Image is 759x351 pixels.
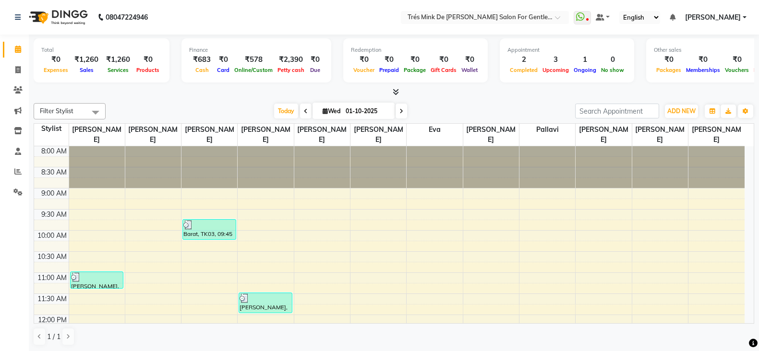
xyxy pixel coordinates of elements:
[428,54,459,65] div: ₹0
[189,46,324,54] div: Finance
[105,67,131,73] span: Services
[540,54,571,65] div: 3
[599,67,626,73] span: No show
[507,46,626,54] div: Appointment
[685,12,741,23] span: [PERSON_NAME]
[36,315,69,325] div: 12:00 PM
[189,54,215,65] div: ₹683
[377,67,401,73] span: Prepaid
[351,67,377,73] span: Voucher
[459,54,480,65] div: ₹0
[39,210,69,220] div: 9:30 AM
[684,54,723,65] div: ₹0
[294,124,350,146] span: [PERSON_NAME]
[571,54,599,65] div: 1
[69,124,125,146] span: [PERSON_NAME]
[571,67,599,73] span: Ongoing
[36,231,69,241] div: 10:00 AM
[632,124,688,146] span: [PERSON_NAME]
[47,332,60,342] span: 1 / 1
[275,54,307,65] div: ₹2,390
[428,67,459,73] span: Gift Cards
[320,107,343,115] span: Wed
[232,54,275,65] div: ₹578
[343,104,391,118] input: 2025-10-01
[181,124,237,146] span: [PERSON_NAME]
[377,54,401,65] div: ₹0
[134,67,162,73] span: Products
[665,105,698,118] button: ADD NEW
[519,124,575,136] span: Pallavi
[576,124,631,146] span: [PERSON_NAME]
[239,293,291,313] div: [PERSON_NAME], TK04, 11:30 AM-12:00 PM, Classic Services - CLASSIC HAIR CUT
[24,4,90,31] img: logo
[351,46,480,54] div: Redemption
[238,124,293,146] span: [PERSON_NAME]
[667,107,696,115] span: ADD NEW
[723,67,751,73] span: Vouchers
[77,67,96,73] span: Sales
[232,67,275,73] span: Online/Custom
[654,67,684,73] span: Packages
[684,67,723,73] span: Memberships
[401,67,428,73] span: Package
[36,294,69,304] div: 11:30 AM
[34,124,69,134] div: Stylist
[36,252,69,262] div: 10:30 AM
[459,67,480,73] span: Wallet
[39,167,69,177] div: 8:30 AM
[308,67,323,73] span: Due
[215,54,232,65] div: ₹0
[307,54,324,65] div: ₹0
[507,54,540,65] div: 2
[183,220,235,239] div: Barat, TK03, 09:45 AM-10:15 AM, Classic Services - CLASSIC HAIR CUT
[463,124,519,146] span: [PERSON_NAME]
[215,67,232,73] span: Card
[41,54,71,65] div: ₹0
[575,104,659,118] input: Search Appointment
[71,54,102,65] div: ₹1,260
[40,107,73,115] span: Filter Stylist
[723,54,751,65] div: ₹0
[193,67,211,73] span: Cash
[102,54,134,65] div: ₹1,260
[134,54,162,65] div: ₹0
[41,46,162,54] div: Total
[39,188,69,199] div: 9:00 AM
[507,67,540,73] span: Completed
[401,54,428,65] div: ₹0
[351,54,377,65] div: ₹0
[654,54,684,65] div: ₹0
[540,67,571,73] span: Upcoming
[599,54,626,65] div: 0
[71,272,123,288] div: [PERSON_NAME], TK06, 11:00 AM-11:25 AM, Classic Services - CLASSIC SHAVE
[350,124,406,146] span: [PERSON_NAME]
[41,67,71,73] span: Expenses
[274,104,298,118] span: Today
[106,4,148,31] b: 08047224946
[125,124,181,146] span: [PERSON_NAME]
[407,124,462,136] span: Eva
[275,67,307,73] span: Petty cash
[39,146,69,156] div: 8:00 AM
[688,124,745,146] span: [PERSON_NAME]
[36,273,69,283] div: 11:00 AM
